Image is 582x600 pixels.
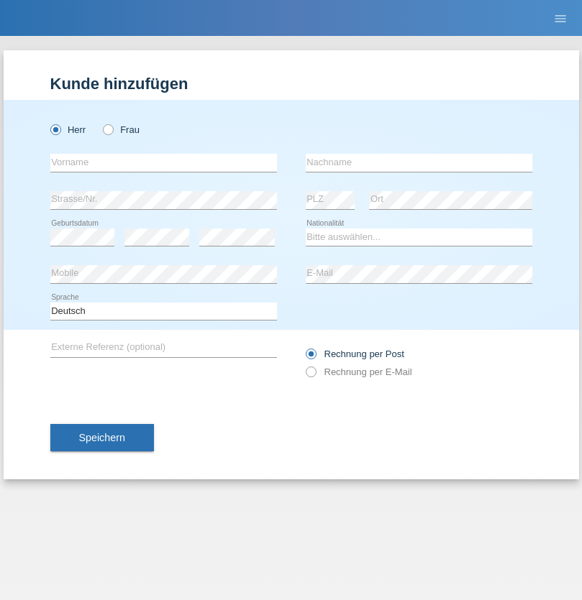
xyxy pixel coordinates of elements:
[306,366,315,384] input: Rechnung per E-Mail
[50,124,86,135] label: Herr
[50,75,532,93] h1: Kunde hinzufügen
[306,366,412,377] label: Rechnung per E-Mail
[50,124,60,134] input: Herr
[546,14,575,22] a: menu
[103,124,140,135] label: Frau
[306,349,404,359] label: Rechnung per Post
[103,124,112,134] input: Frau
[553,11,568,26] i: menu
[306,349,315,366] input: Rechnung per Post
[50,424,154,451] button: Speichern
[79,432,125,443] span: Speichern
